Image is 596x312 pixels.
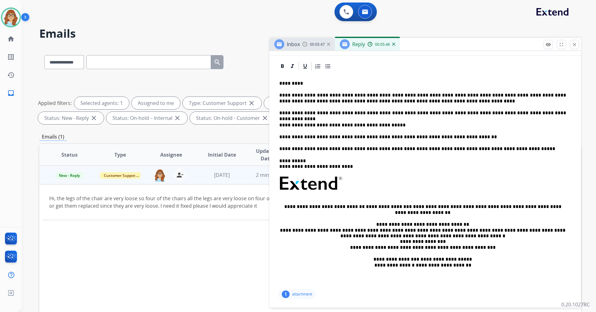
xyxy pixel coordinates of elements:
[2,9,20,26] img: avatar
[352,41,365,48] span: Reply
[292,292,312,297] p: attachment
[132,97,180,109] div: Assigned to me
[261,114,269,122] mat-icon: close
[546,42,551,47] mat-icon: remove_red_eye
[559,42,564,47] mat-icon: fullscreen
[39,27,581,40] h2: Emails
[214,59,221,66] mat-icon: search
[174,114,181,122] mat-icon: close
[100,172,141,179] span: Customer Support
[572,42,577,47] mat-icon: close
[7,71,15,79] mat-icon: history
[74,97,129,109] div: Selected agents: 1
[114,151,126,158] span: Type
[288,62,297,71] div: Italic
[190,112,275,124] div: Status: On-hold - Customer
[278,62,287,71] div: Bold
[7,35,15,43] mat-icon: home
[300,62,310,71] div: Underline
[323,62,333,71] div: Bullet List
[61,151,78,158] span: Status
[39,133,67,141] p: Emails (1)
[282,291,290,298] div: 1
[49,195,469,210] div: Hi, the legs of the chair are very loose so four of the chairs all the legs are very loose on fou...
[38,99,72,107] p: Applied filters:
[214,172,230,178] span: [DATE]
[90,114,98,122] mat-icon: close
[154,169,166,182] img: agent-avatar
[256,172,289,178] span: 2 minutes ago
[248,99,255,107] mat-icon: close
[252,147,281,162] span: Updated Date
[183,97,262,109] div: Type: Customer Support
[160,151,182,158] span: Assignee
[55,172,84,179] span: New - Reply
[287,41,300,48] span: Inbox
[208,151,236,158] span: Initial Date
[7,53,15,61] mat-icon: list_alt
[313,62,323,71] div: Ordered List
[264,97,346,109] div: Type: Shipping Protection
[375,42,390,47] span: 00:05:46
[561,301,590,308] p: 0.20.1027RC
[310,42,325,47] span: 00:05:47
[106,112,187,124] div: Status: On-hold – Internal
[38,112,104,124] div: Status: New - Reply
[7,89,15,97] mat-icon: inbox
[176,171,184,179] mat-icon: person_remove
